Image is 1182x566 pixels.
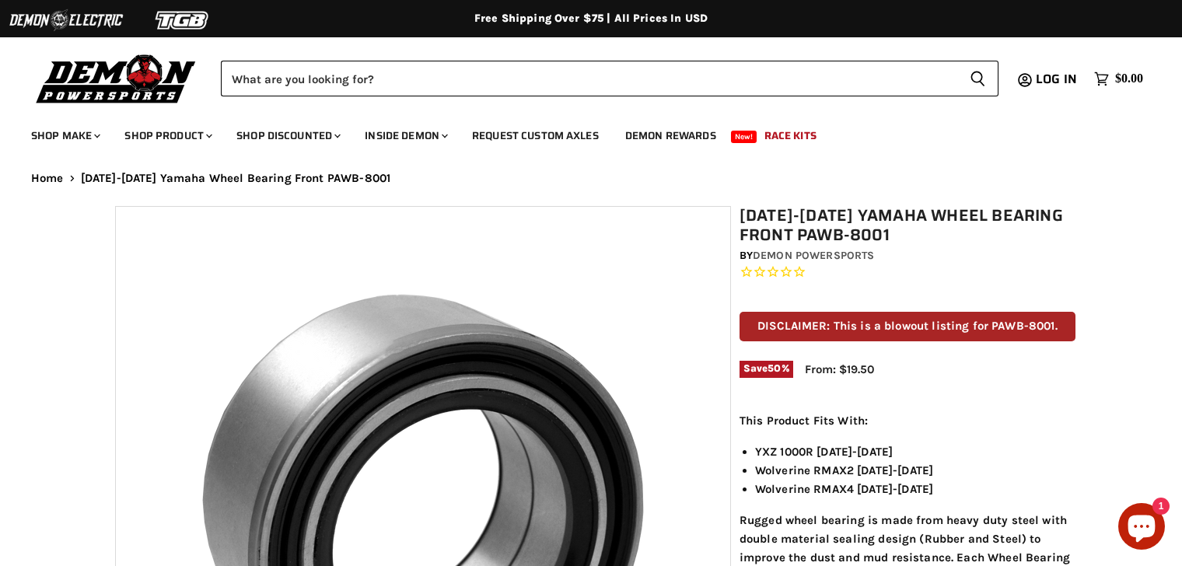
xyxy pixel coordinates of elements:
[19,114,1139,152] ul: Main menu
[221,61,998,96] form: Product
[113,120,222,152] a: Shop Product
[740,361,793,378] span: Save %
[614,120,728,152] a: Demon Rewards
[805,362,874,376] span: From: $19.50
[81,172,391,185] span: [DATE]-[DATE] Yamaha Wheel Bearing Front PAWB-8001
[1114,503,1170,554] inbox-online-store-chat: Shopify online store chat
[124,5,241,35] img: TGB Logo 2
[1036,69,1077,89] span: Log in
[755,480,1075,498] li: Wolverine RMAX4 [DATE]-[DATE]
[8,5,124,35] img: Demon Electric Logo 2
[19,120,110,152] a: Shop Make
[740,247,1075,264] div: by
[755,461,1075,480] li: Wolverine RMAX2 [DATE]-[DATE]
[768,362,781,374] span: 50
[753,120,828,152] a: Race Kits
[460,120,610,152] a: Request Custom Axles
[1029,72,1086,86] a: Log in
[221,61,957,96] input: Search
[31,172,64,185] a: Home
[753,249,874,262] a: Demon Powersports
[31,51,201,106] img: Demon Powersports
[1115,72,1143,86] span: $0.00
[755,442,1075,461] li: YXZ 1000R [DATE]-[DATE]
[1086,68,1151,90] a: $0.00
[740,312,1075,341] p: DISCLAIMER: This is a blowout listing for PAWB-8001.
[353,120,457,152] a: Inside Demon
[740,206,1075,245] h1: [DATE]-[DATE] Yamaha Wheel Bearing Front PAWB-8001
[740,264,1075,281] span: Rated 0.0 out of 5 stars 0 reviews
[731,131,757,143] span: New!
[957,61,998,96] button: Search
[225,120,350,152] a: Shop Discounted
[740,411,1075,430] p: This Product Fits With:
